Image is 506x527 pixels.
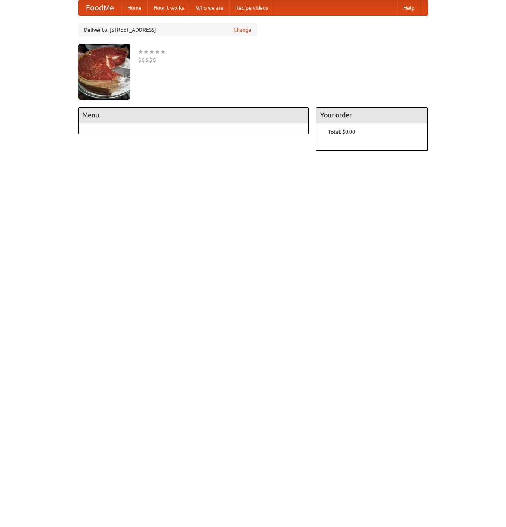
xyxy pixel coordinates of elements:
li: ★ [155,48,160,56]
a: Home [121,0,147,15]
b: Total: $0.00 [328,129,355,135]
h4: Menu [79,108,309,123]
h4: Your order [316,108,427,123]
a: How it works [147,0,190,15]
a: FoodMe [79,0,121,15]
li: ★ [138,48,143,56]
li: $ [141,56,145,64]
li: $ [138,56,141,64]
li: ★ [143,48,149,56]
img: angular.jpg [78,44,130,100]
li: $ [153,56,156,64]
a: Recipe videos [229,0,274,15]
div: Deliver to: [STREET_ADDRESS] [78,23,257,36]
a: Help [397,0,420,15]
a: Who we are [190,0,229,15]
li: $ [149,56,153,64]
li: ★ [149,48,155,56]
li: $ [145,56,149,64]
a: Change [233,26,251,34]
li: ★ [160,48,166,56]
